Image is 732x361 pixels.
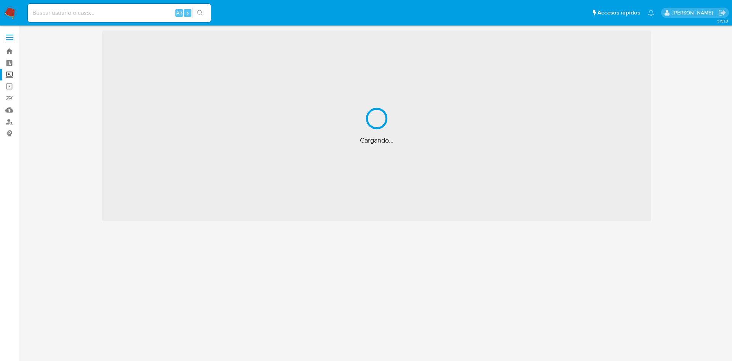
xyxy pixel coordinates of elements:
[648,10,654,16] a: Notificaciones
[176,9,182,16] span: Alt
[597,9,640,17] span: Accesos rápidos
[186,9,189,16] span: s
[718,9,726,17] a: Salir
[28,8,211,18] input: Buscar usuario o caso...
[360,136,393,145] span: Cargando...
[673,9,716,16] p: ivonne.perezonofre@mercadolibre.com.mx
[192,8,208,18] button: search-icon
